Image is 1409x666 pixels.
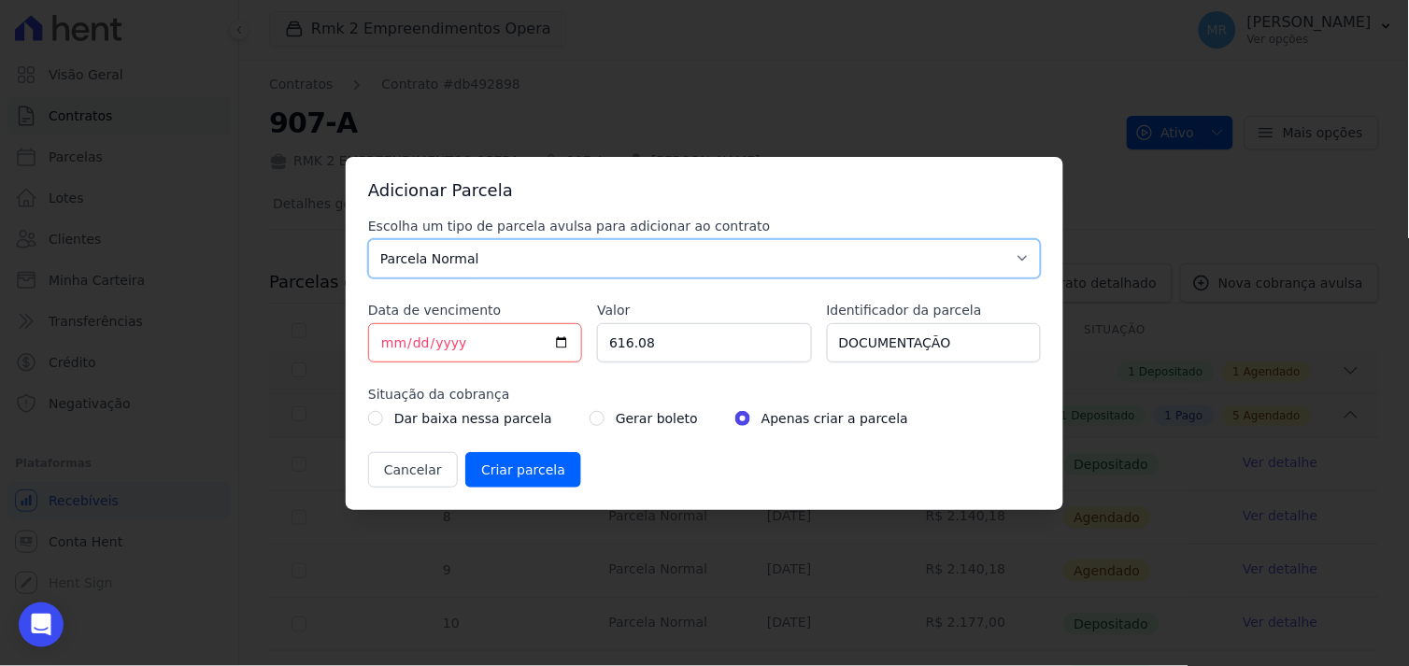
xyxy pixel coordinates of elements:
[368,301,582,319] label: Data de vencimento
[465,452,581,488] input: Criar parcela
[368,452,458,488] button: Cancelar
[597,301,811,319] label: Valor
[19,602,64,647] div: Open Intercom Messenger
[761,407,908,430] label: Apenas criar a parcela
[368,385,1041,404] label: Situação da cobrança
[827,301,1041,319] label: Identificador da parcela
[616,407,698,430] label: Gerar boleto
[394,407,552,430] label: Dar baixa nessa parcela
[368,179,1041,202] h3: Adicionar Parcela
[368,217,1041,235] label: Escolha um tipo de parcela avulsa para adicionar ao contrato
